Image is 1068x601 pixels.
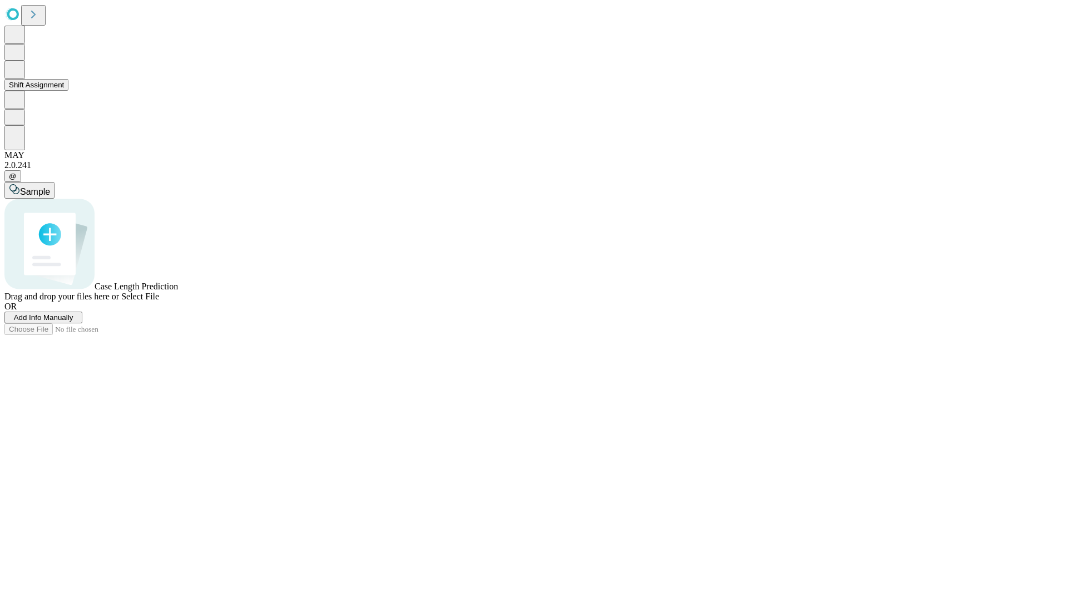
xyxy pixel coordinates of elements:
[4,182,55,199] button: Sample
[4,312,82,323] button: Add Info Manually
[95,282,178,291] span: Case Length Prediction
[4,292,119,301] span: Drag and drop your files here or
[4,150,1064,160] div: MAY
[4,79,68,91] button: Shift Assignment
[14,313,73,322] span: Add Info Manually
[4,170,21,182] button: @
[4,160,1064,170] div: 2.0.241
[9,172,17,180] span: @
[121,292,159,301] span: Select File
[20,187,50,196] span: Sample
[4,302,17,311] span: OR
